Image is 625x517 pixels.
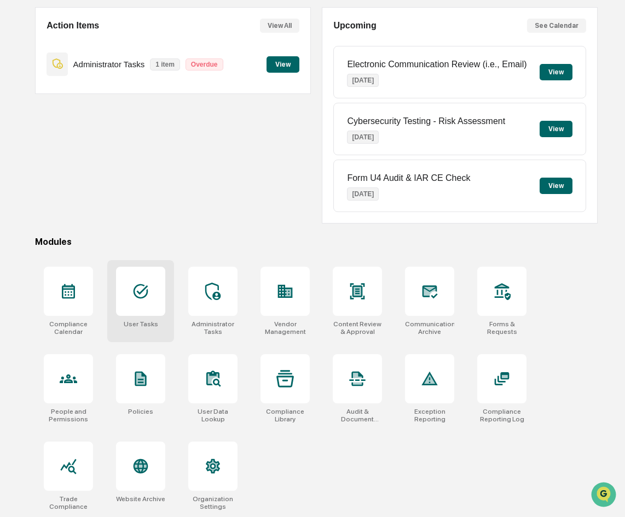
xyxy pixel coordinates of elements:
div: Modules [35,237,598,247]
div: Communications Archive [405,320,454,336]
button: See Calendar [527,19,586,33]
p: Form U4 Audit & IAR CE Check [347,173,470,183]
div: Content Review & Approval [333,320,382,336]
p: [DATE] [347,74,379,87]
div: 🗄️ [79,139,88,148]
div: People and Permissions [44,408,93,423]
p: [DATE] [347,131,379,144]
iframe: Open customer support [590,481,620,510]
a: 🔎Data Lookup [7,154,73,174]
p: 1 item [150,58,180,70]
div: Organization Settings [188,495,238,510]
div: Compliance Calendar [44,320,93,336]
div: Website Archive [116,495,165,503]
a: View [267,58,299,69]
div: Policies [128,408,153,415]
div: Compliance Library [261,408,310,423]
h2: Action Items [47,21,99,31]
button: View All [260,19,299,33]
p: Overdue [186,58,223,70]
div: Start new chat [37,84,180,95]
button: View [267,56,299,73]
button: Start new chat [186,87,199,100]
span: Data Lookup [22,158,69,169]
span: Preclearance [22,138,71,149]
span: Attestations [90,138,136,149]
div: Forms & Requests [477,320,526,336]
p: How can we help? [11,23,199,40]
div: 🖐️ [11,139,20,148]
p: [DATE] [347,187,379,201]
div: Compliance Reporting Log [477,408,526,423]
h2: Upcoming [333,21,376,31]
a: 🗄️Attestations [75,133,140,153]
img: 1746055101610-c473b297-6a78-478c-a979-82029cc54cd1 [11,84,31,103]
div: Administrator Tasks [188,320,238,336]
div: Exception Reporting [405,408,454,423]
div: User Data Lookup [188,408,238,423]
div: 🔎 [11,160,20,168]
div: Trade Compliance [44,495,93,510]
div: Audit & Document Logs [333,408,382,423]
div: We're available if you need us! [37,95,138,103]
button: View [540,64,572,80]
a: 🖐️Preclearance [7,133,75,153]
button: View [540,121,572,137]
button: View [540,178,572,194]
a: Powered byPylon [77,185,132,193]
p: Electronic Communication Review (i.e., Email) [347,60,526,69]
div: Vendor Management [261,320,310,336]
span: Pylon [109,185,132,193]
p: Cybersecurity Testing - Risk Assessment [347,116,505,126]
div: User Tasks [124,320,158,328]
p: Administrator Tasks [73,60,145,69]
